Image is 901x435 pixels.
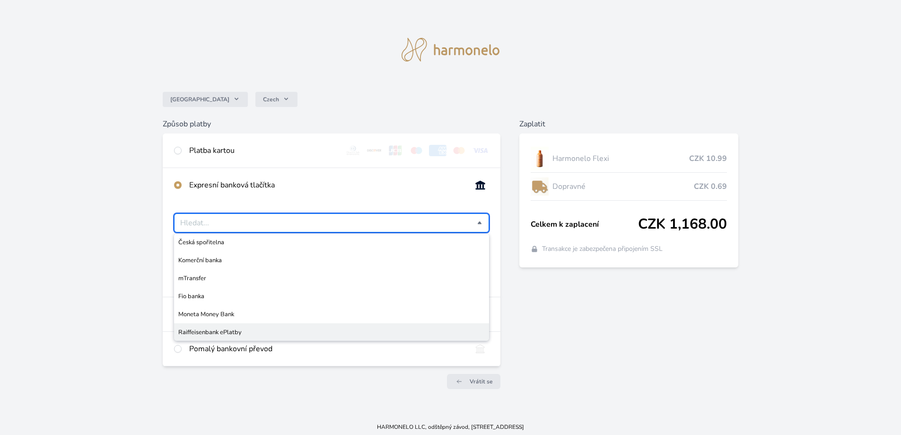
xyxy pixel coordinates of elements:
span: Fio banka [178,292,485,301]
h6: Způsob platby [163,118,500,130]
img: CLEAN_FLEXI_se_stinem_x-hi_(1)-lo.jpg [531,147,549,170]
img: bankTransfer_IBAN.svg [472,343,489,355]
button: [GEOGRAPHIC_DATA] [163,92,248,107]
button: Czech [255,92,297,107]
span: Vrátit se [470,378,493,385]
span: Raiffeisenbank ePlatby [178,328,485,337]
img: diners.svg [344,145,362,156]
span: Dopravné [552,181,694,192]
img: onlineBanking_CZ.svg [472,179,489,191]
img: delivery-lo.png [531,175,549,198]
img: amex.svg [429,145,446,156]
span: Czech [263,96,279,103]
img: logo.svg [402,38,500,62]
h6: Zaplatit [519,118,738,130]
img: visa.svg [472,145,489,156]
div: Expresní banková tlačítka [189,179,464,191]
span: Komerční banka [178,256,485,265]
span: Česká spořitelna [178,238,485,247]
span: mTransfer [178,274,485,283]
span: [GEOGRAPHIC_DATA] [170,96,229,103]
span: CZK 0.69 [694,181,727,192]
img: mc.svg [450,145,468,156]
div: Pomalý bankovní převod [189,343,464,355]
span: Moneta Money Bank [178,310,485,319]
img: jcb.svg [387,145,404,156]
span: Harmonelo Flexi [552,153,689,164]
span: Celkem k zaplacení [531,219,638,230]
span: Transakce je zabezpečena připojením SSL [542,244,663,254]
div: Platba kartou [189,145,337,156]
span: CZK 10.99 [689,153,727,164]
div: Vyberte svou banku [174,213,489,232]
span: CZK 1,168.00 [638,216,727,233]
img: maestro.svg [408,145,425,156]
input: Česká spořitelnaKomerční bankamTransferFio bankaMoneta Money BankRaiffeisenbank ePlatby [180,217,477,229]
img: discover.svg [366,145,383,156]
a: Vrátit se [447,374,500,389]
